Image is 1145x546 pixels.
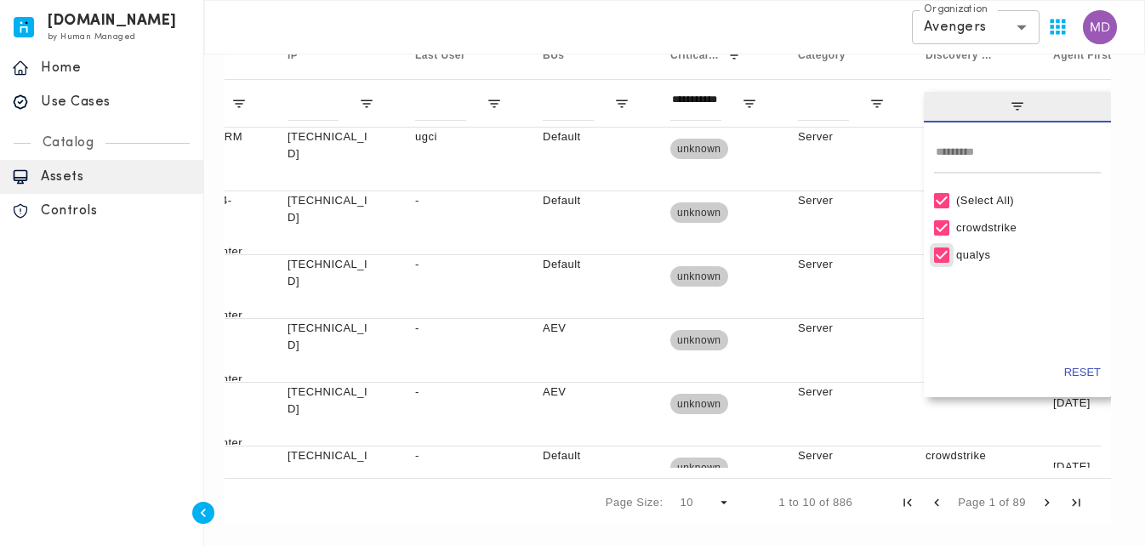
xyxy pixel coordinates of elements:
[924,92,1111,122] span: filter
[956,194,1094,207] div: (Select All)
[802,496,815,509] span: 10
[798,192,885,209] p: Server
[798,128,885,145] p: Server
[415,320,502,337] p: -
[415,128,502,145] p: ugci
[670,384,728,424] span: unknown
[543,320,629,337] p: AEV
[1053,87,1104,121] input: Agent First Seen Filter Input
[614,96,629,111] button: Open Filter Menu
[798,256,885,273] p: Server
[742,96,757,111] button: Open Filter Menu
[819,496,829,509] span: of
[1083,10,1117,44] img: Marc Daniel Jamindang
[231,96,247,111] button: Open Filter Menu
[1040,495,1055,510] div: Next Page
[1053,49,1125,61] span: Agent First Seen
[41,168,191,185] p: Assets
[798,49,846,61] span: Category
[48,15,177,27] h6: [DOMAIN_NAME]
[912,10,1040,44] div: Avengers
[288,49,298,61] span: IP
[670,129,728,168] span: unknown
[1064,364,1101,381] button: Reset
[1000,496,1010,509] span: of
[833,496,852,509] span: 886
[670,448,728,487] span: unknown
[670,49,720,61] span: Criticality
[1076,3,1124,51] button: User
[48,32,135,42] span: by Human Managed
[415,384,502,401] p: -
[989,496,996,509] span: 1
[543,192,629,209] p: Default
[924,3,988,17] label: Organization
[670,193,728,232] span: unknown
[415,447,502,464] p: -
[670,321,728,360] span: unknown
[798,384,885,401] p: Server
[1013,496,1026,509] span: 89
[670,489,738,516] div: Page Size
[681,496,716,509] div: 10
[487,96,502,111] button: Open Filter Menu
[1068,495,1084,510] div: Last Page
[543,447,629,464] p: Default
[958,496,985,509] span: Page
[359,96,374,111] button: Open Filter Menu
[31,134,106,151] p: Catalog
[41,202,191,219] p: Controls
[798,447,885,464] p: Server
[926,49,997,61] span: Discovery Source
[41,60,191,77] p: Home
[956,248,1094,261] div: qualys
[288,447,374,481] p: [TECHNICAL_ID]
[779,496,786,509] span: 1
[288,192,374,226] p: [TECHNICAL_ID]
[415,256,502,273] p: -
[415,192,502,209] p: -
[789,496,799,509] span: to
[288,128,374,162] p: [TECHNICAL_ID]
[934,139,1101,173] input: Search filter values
[606,496,664,509] div: Page Size:
[956,221,1094,234] div: crowdstrike
[543,49,565,61] span: BUs
[288,256,374,290] p: [TECHNICAL_ID]
[543,256,629,273] p: Default
[798,320,885,337] p: Server
[670,257,728,296] span: unknown
[14,17,34,37] img: invicta.io
[924,92,1111,398] div: Column Menu
[926,447,1012,464] p: crowdstrike
[929,495,944,510] div: Previous Page
[543,384,629,401] p: AEV
[924,187,1111,269] div: Filter List
[543,128,629,145] p: Default
[41,94,191,111] p: Use Cases
[415,49,465,61] span: Last User
[869,96,885,111] button: Open Filter Menu
[900,495,915,510] div: First Page
[288,320,374,354] p: [TECHNICAL_ID]
[288,384,374,418] p: [TECHNICAL_ID]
